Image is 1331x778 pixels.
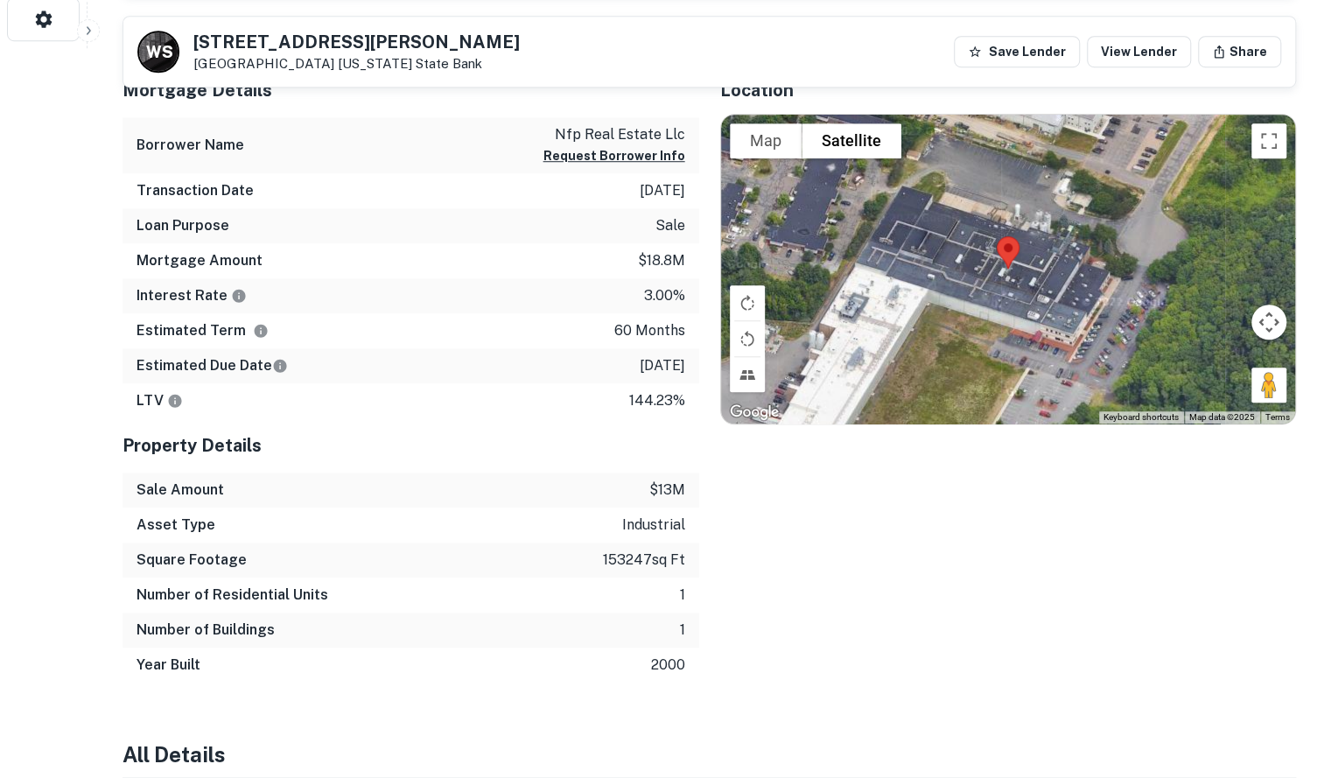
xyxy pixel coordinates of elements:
[137,480,224,501] h6: Sale Amount
[137,550,247,571] h6: Square Footage
[1198,36,1281,67] button: Share
[123,77,699,103] h5: Mortgage Details
[603,550,685,571] p: 153247 sq ft
[137,390,183,411] h6: LTV
[1251,368,1286,403] button: Drag Pegman onto the map to open Street View
[193,56,520,72] p: [GEOGRAPHIC_DATA]
[137,355,288,376] h6: Estimated Due Date
[137,585,328,606] h6: Number of Residential Units
[123,432,699,459] h5: Property Details
[123,739,1296,770] h4: All Details
[954,36,1080,67] button: Save Lender
[137,320,269,341] h6: Estimated Term
[137,180,254,201] h6: Transaction Date
[137,515,215,536] h6: Asset Type
[720,77,1297,103] h5: Location
[543,145,685,166] button: Request Borrower Info
[137,250,263,271] h6: Mortgage Amount
[543,124,685,145] p: nfp real estate llc
[622,515,685,536] p: industrial
[146,40,172,64] p: W S
[730,321,765,356] button: Rotate map counterclockwise
[1265,412,1290,422] a: Terms (opens in new tab)
[137,620,275,641] h6: Number of Buildings
[167,393,183,409] svg: LTVs displayed on the website are for informational purposes only and may be reported incorrectly...
[137,31,179,73] a: W S
[651,655,685,676] p: 2000
[1189,412,1255,422] span: Map data ©2025
[614,320,685,341] p: 60 months
[730,357,765,392] button: Tilt map
[730,123,802,158] button: Show street map
[338,56,482,71] a: [US_STATE] State Bank
[137,135,244,156] h6: Borrower Name
[137,285,247,306] h6: Interest Rate
[1251,123,1286,158] button: Toggle fullscreen view
[638,250,685,271] p: $18.8m
[1103,411,1179,424] button: Keyboard shortcuts
[649,480,685,501] p: $13m
[680,620,685,641] p: 1
[1087,36,1191,67] a: View Lender
[640,180,685,201] p: [DATE]
[680,585,685,606] p: 1
[137,215,229,236] h6: Loan Purpose
[725,401,783,424] a: Open this area in Google Maps (opens a new window)
[655,215,685,236] p: sale
[231,288,247,304] svg: The interest rates displayed on the website are for informational purposes only and may be report...
[1251,305,1286,340] button: Map camera controls
[730,285,765,320] button: Rotate map clockwise
[725,401,783,424] img: Google
[629,390,685,411] p: 144.23%
[802,123,901,158] button: Show satellite imagery
[253,323,269,339] svg: Term is based on a standard schedule for this type of loan.
[1243,638,1331,722] iframe: Chat Widget
[137,655,200,676] h6: Year Built
[272,358,288,374] svg: Estimate is based on a standard schedule for this type of loan.
[640,355,685,376] p: [DATE]
[644,285,685,306] p: 3.00%
[193,33,520,51] h5: [STREET_ADDRESS][PERSON_NAME]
